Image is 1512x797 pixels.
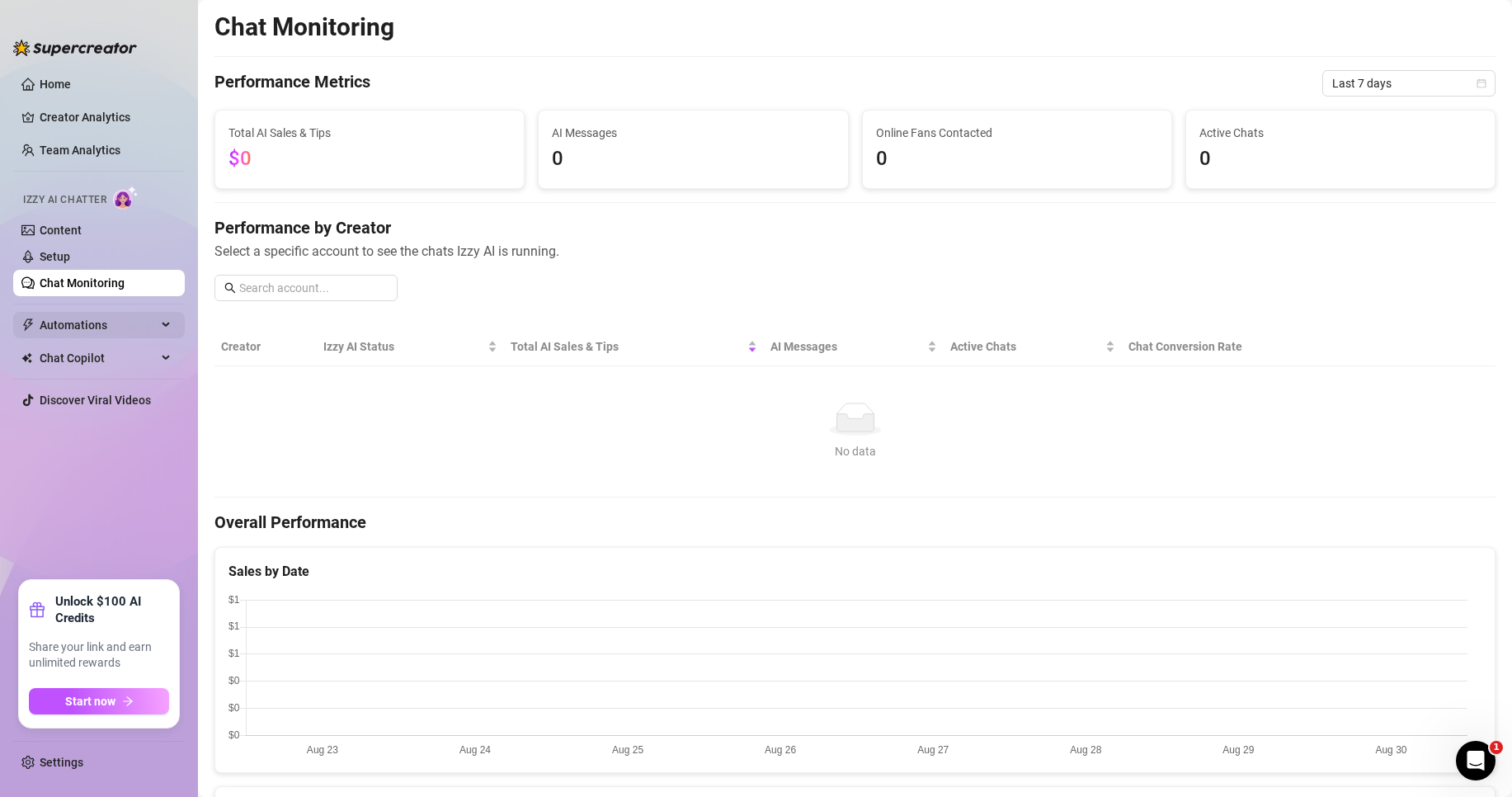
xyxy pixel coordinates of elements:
[29,688,169,714] button: Start nowarrow-right
[504,328,764,366] th: Total AI Sales & Tips
[876,124,1158,142] span: Online Fans Contacted
[228,147,252,170] span: $0
[1456,741,1496,780] iframe: Intercom live chat
[552,124,834,142] span: AI Messages
[228,561,1481,582] div: Sales by Date
[29,639,169,672] span: Share your link and earn unlimited rewards
[55,593,169,626] strong: Unlock $100 AI Credits
[1199,124,1481,142] span: Active Chats
[876,144,1158,175] span: 0
[228,442,1482,460] div: No data
[40,104,172,130] a: Creator Analytics
[1122,328,1367,366] th: Chat Conversion Rate
[1199,144,1481,175] span: 0
[214,12,394,43] h2: Chat Monitoring
[239,279,388,297] input: Search account...
[950,337,1102,356] span: Active Chats
[1477,78,1486,88] span: calendar
[770,337,924,356] span: AI Messages
[40,144,120,157] a: Team Analytics
[40,224,82,237] a: Content
[552,144,834,175] span: 0
[214,70,370,97] h4: Performance Metrics
[40,250,70,263] a: Setup
[214,241,1496,262] span: Select a specific account to see the chats Izzy AI is running.
[214,511,1496,534] h4: Overall Performance
[40,756,83,769] a: Settings
[224,282,236,294] span: search
[944,328,1122,366] th: Active Chats
[21,352,32,364] img: Chat Copilot
[65,695,115,708] span: Start now
[13,40,137,56] img: logo-BBDzfeDw.svg
[29,601,45,618] span: gift
[122,696,134,707] span: arrow-right
[40,345,157,371] span: Chat Copilot
[764,328,944,366] th: AI Messages
[40,312,157,338] span: Automations
[40,78,71,91] a: Home
[317,328,505,366] th: Izzy AI Status
[214,216,1496,239] h4: Performance by Creator
[1490,741,1503,754] span: 1
[23,192,106,208] span: Izzy AI Chatter
[1332,71,1486,96] span: Last 7 days
[323,337,485,356] span: Izzy AI Status
[511,337,744,356] span: Total AI Sales & Tips
[214,328,317,366] th: Creator
[21,318,35,332] span: thunderbolt
[228,124,511,142] span: Total AI Sales & Tips
[40,394,151,407] a: Discover Viral Videos
[40,276,125,290] a: Chat Monitoring
[113,186,139,210] img: AI Chatter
